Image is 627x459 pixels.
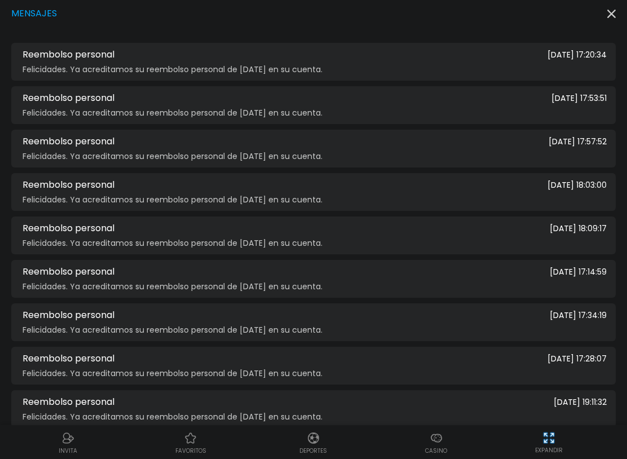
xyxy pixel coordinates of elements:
[23,109,323,117] span: Felicidades. Ya acreditamos su reembolso personal de [DATE] en su cuenta.
[23,180,114,190] span: Reembolso personal
[23,354,114,364] span: Reembolso personal
[184,431,197,445] img: Casino Favoritos
[535,446,563,454] p: EXPANDIR
[23,65,323,74] span: Felicidades. Ya acreditamos su reembolso personal de [DATE] en su cuenta.
[375,430,498,455] a: CasinoCasinoCasino
[299,447,327,455] p: Deportes
[23,93,114,103] span: Reembolso personal
[550,268,607,276] span: [DATE] 17:14:59
[425,447,447,455] p: Casino
[23,136,114,147] span: Reembolso personal
[549,138,607,146] span: [DATE] 17:57:52
[547,181,607,189] span: [DATE] 18:03:00
[23,310,114,320] span: Reembolso personal
[61,431,75,445] img: Referral
[175,447,206,455] p: favoritos
[130,430,253,455] a: Casino FavoritosCasino Favoritosfavoritos
[23,50,114,60] span: Reembolso personal
[23,413,323,421] span: Felicidades. Ya acreditamos su reembolso personal de [DATE] en su cuenta.
[23,239,323,248] span: Felicidades. Ya acreditamos su reembolso personal de [DATE] en su cuenta.
[23,223,114,233] span: Reembolso personal
[547,355,607,363] span: [DATE] 17:28:07
[252,430,375,455] a: DeportesDeportesDeportes
[7,430,130,455] a: ReferralReferralINVITA
[430,431,443,445] img: Casino
[23,283,323,291] span: Felicidades. Ya acreditamos su reembolso personal de [DATE] en su cuenta.
[542,431,556,445] img: hide
[547,51,607,59] span: [DATE] 17:20:34
[23,152,323,161] span: Felicidades. Ya acreditamos su reembolso personal de [DATE] en su cuenta.
[307,431,320,445] img: Deportes
[550,311,607,320] span: [DATE] 17:34:19
[551,94,607,103] span: [DATE] 17:53:51
[23,397,114,407] span: Reembolso personal
[23,267,114,277] span: Reembolso personal
[23,196,323,204] span: Felicidades. Ya acreditamos su reembolso personal de [DATE] en su cuenta.
[59,447,77,455] p: INVITA
[550,224,607,233] span: [DATE] 18:09:17
[554,398,607,407] span: [DATE] 19:11:32
[23,369,323,378] span: Felicidades. Ya acreditamos su reembolso personal de [DATE] en su cuenta.
[23,326,323,334] span: Felicidades. Ya acreditamos su reembolso personal de [DATE] en su cuenta.
[11,7,616,20] div: Mensajes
